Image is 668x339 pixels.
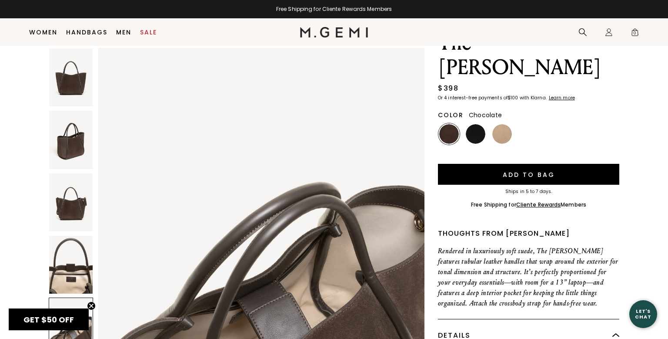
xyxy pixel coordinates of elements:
klarna-placement-style-body: Or 4 interest-free payments of [438,95,508,101]
img: Chocolate [439,124,459,144]
span: Chocolate [469,111,502,119]
div: GET $50 OFFClose teaser [9,308,89,330]
img: The Ursula Tote [49,111,93,169]
a: Women [29,29,57,36]
klarna-placement-style-body: with Klarna [520,95,548,101]
klarna-placement-style-amount: $100 [508,95,518,101]
img: The Ursula Tote [49,236,93,294]
img: The Ursula Tote [49,173,93,231]
img: The Ursula Tote [49,48,93,106]
h2: Color [438,112,464,119]
a: Handbags [66,29,107,36]
button: Add to Bag [438,164,619,185]
button: Close teaser [87,302,96,310]
span: 0 [631,30,639,38]
div: Thoughts from [PERSON_NAME] [438,228,619,239]
a: Learn more [548,95,575,101]
img: M.Gemi [300,27,368,37]
div: Let's Chat [629,308,657,319]
div: Free Shipping for Members [471,201,586,208]
img: Latte [492,124,512,144]
a: Sale [140,29,157,36]
img: Black [466,124,485,144]
div: Ships in 5 to 7 days. [438,189,619,194]
klarna-placement-style-cta: Learn more [549,95,575,101]
p: Rendered in luxuriously soft suede, The [PERSON_NAME] features tubular leather handles that wrap ... [438,246,619,308]
h1: The [PERSON_NAME] [438,31,619,80]
a: Cliente Rewards [516,201,561,208]
div: $398 [438,83,458,94]
a: Men [116,29,131,36]
span: GET $50 OFF [23,314,74,325]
